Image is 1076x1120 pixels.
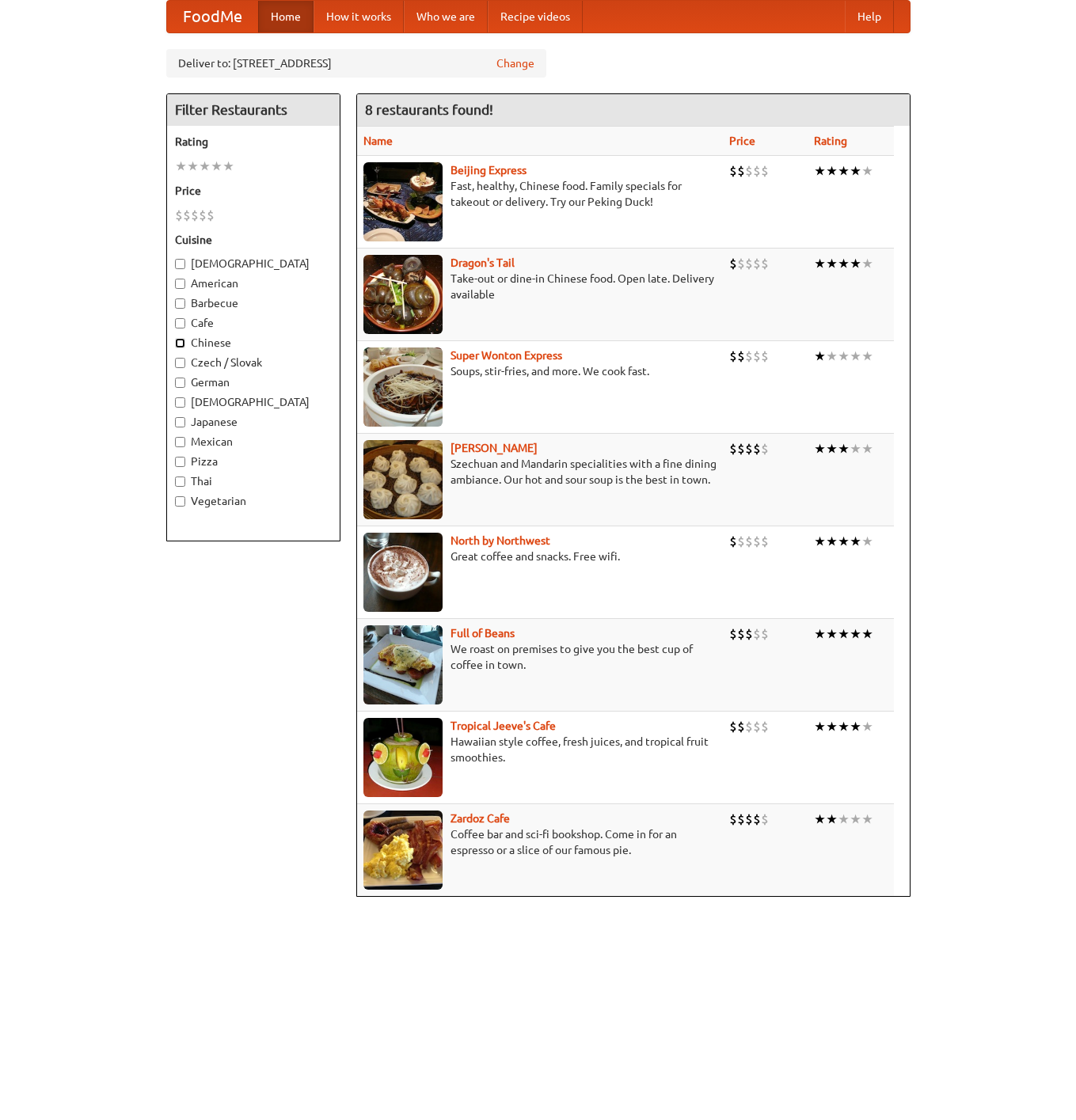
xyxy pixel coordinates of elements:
[199,207,207,224] li: $
[175,397,185,408] input: [DEMOGRAPHIC_DATA]
[451,627,515,640] b: Full of Beans
[753,162,761,180] li: $
[175,256,332,271] label: [DEMOGRAPHIC_DATA]
[175,476,185,487] input: Thai
[729,440,737,457] li: $
[737,533,745,550] li: $
[363,440,443,519] img: shandong.jpg
[363,363,717,379] p: Soups, stir-fries, and more. We cook fast.
[826,255,838,272] li: ★
[814,162,826,180] li: ★
[729,255,737,272] li: $
[451,812,510,825] a: Zardoz Cafe
[175,358,185,368] input: Czech / Slovak
[175,378,185,388] input: German
[814,625,826,643] li: ★
[167,94,340,126] h4: Filter Restaurants
[850,440,861,457] li: ★
[753,440,761,457] li: $
[761,718,769,735] li: $
[496,55,534,71] a: Change
[814,533,826,550] li: ★
[363,549,717,564] p: Great coffee and snacks. Free wifi.
[363,533,443,612] img: north.jpg
[761,347,769,365] li: $
[850,347,861,365] li: ★
[175,295,332,311] label: Barbecue
[175,473,332,489] label: Thai
[207,207,215,224] li: $
[175,414,332,430] label: Japanese
[826,162,838,180] li: ★
[451,349,562,362] a: Super Wonton Express
[737,625,745,643] li: $
[753,533,761,550] li: $
[826,440,838,457] li: ★
[175,454,332,469] label: Pizza
[404,1,488,32] a: Who we are
[826,625,838,643] li: ★
[175,318,185,328] input: Cafe
[451,164,527,177] a: Beijing Express
[814,440,826,457] li: ★
[363,826,717,858] p: Coffee bar and sci-fi bookshop. Come in for an espresso or a slice of our famous pie.
[363,178,717,210] p: Fast, healthy, Chinese food. Family specials for takeout or delivery. Try our Peking Duck!
[737,162,745,180] li: $
[737,440,745,457] li: $
[175,207,183,224] li: $
[175,134,332,150] h5: Rating
[753,255,761,272] li: $
[363,718,443,797] img: jeeves.jpg
[451,534,550,547] a: North by Northwest
[814,347,826,365] li: ★
[175,338,185,348] input: Chinese
[166,49,546,78] div: Deliver to: [STREET_ADDRESS]
[753,811,761,828] li: $
[729,347,737,365] li: $
[838,255,850,272] li: ★
[258,1,314,32] a: Home
[814,135,847,147] a: Rating
[175,493,332,509] label: Vegetarian
[175,259,185,269] input: [DEMOGRAPHIC_DATA]
[737,347,745,365] li: $
[363,734,717,765] p: Hawaiian style coffee, fresh juices, and tropical fruit smoothies.
[167,1,258,32] a: FoodMe
[175,232,332,248] h5: Cuisine
[451,442,538,454] a: [PERSON_NAME]
[838,347,850,365] li: ★
[850,533,861,550] li: ★
[363,347,443,427] img: superwonton.jpg
[850,625,861,643] li: ★
[826,533,838,550] li: ★
[175,158,187,175] li: ★
[737,718,745,735] li: $
[761,533,769,550] li: $
[745,811,753,828] li: $
[199,158,211,175] li: ★
[826,718,838,735] li: ★
[826,347,838,365] li: ★
[850,718,861,735] li: ★
[761,811,769,828] li: $
[861,255,873,272] li: ★
[175,374,332,390] label: German
[363,641,717,673] p: We roast on premises to give you the best cup of coffee in town.
[838,533,850,550] li: ★
[745,625,753,643] li: $
[845,1,894,32] a: Help
[838,440,850,457] li: ★
[211,158,222,175] li: ★
[861,811,873,828] li: ★
[175,496,185,507] input: Vegetarian
[175,275,332,291] label: American
[729,811,737,828] li: $
[363,162,443,241] img: beijing.jpg
[753,347,761,365] li: $
[861,162,873,180] li: ★
[761,625,769,643] li: $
